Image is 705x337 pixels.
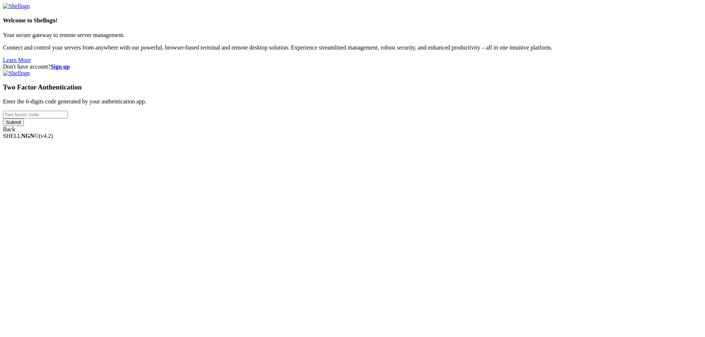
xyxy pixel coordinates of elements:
[3,111,68,118] input: Two factor code
[3,63,702,70] div: Don't have account?
[21,133,35,139] b: NGN
[3,98,702,105] p: Enter the 6-digits code generated by your authentication app.
[3,70,30,77] img: Shellngn
[3,83,702,91] h3: Two Factor Authentication
[3,118,24,126] input: Submit
[3,3,30,10] img: Shellngn
[3,133,53,139] span: SHELL ©
[51,63,70,70] a: Sign up
[3,44,702,51] p: Connect and control your servers from anywhere with our powerful, browser-based terminal and remo...
[3,17,702,24] h4: Welcome to Shellngn!
[3,32,702,39] p: Your secure gateway to remote server management.
[3,57,31,63] a: Learn More
[3,126,15,132] a: Back
[39,133,53,139] span: 4.2.0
